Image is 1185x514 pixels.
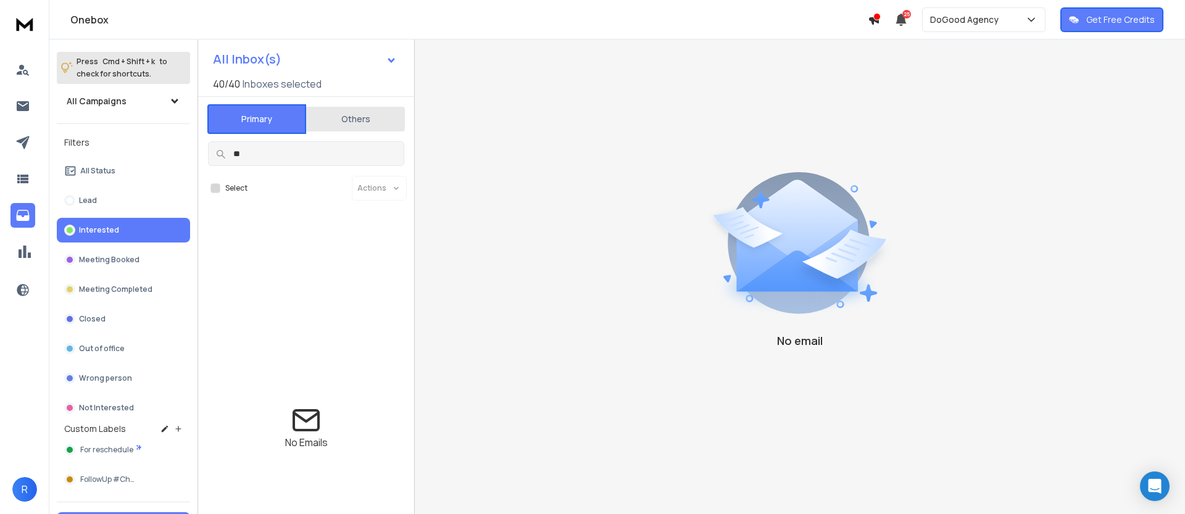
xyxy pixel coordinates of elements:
[57,218,190,242] button: Interested
[77,56,167,80] p: Press to check for shortcuts.
[80,166,115,176] p: All Status
[12,12,37,35] img: logo
[213,77,240,91] span: 40 / 40
[1086,14,1155,26] p: Get Free Credits
[79,225,119,235] p: Interested
[57,467,190,492] button: FollowUp #Chat
[12,477,37,502] button: R
[80,475,138,484] span: FollowUp #Chat
[57,366,190,391] button: Wrong person
[930,14,1004,26] p: DoGood Agency
[902,10,911,19] span: 25
[67,95,127,107] h1: All Campaigns
[777,332,823,349] p: No email
[1140,471,1170,501] div: Open Intercom Messenger
[57,307,190,331] button: Closed
[79,314,106,324] p: Closed
[80,445,133,455] span: For reschedule
[306,106,405,133] button: Others
[57,336,190,361] button: Out of office
[1060,7,1163,32] button: Get Free Credits
[203,47,407,72] button: All Inbox(s)
[57,134,190,151] h3: Filters
[70,12,868,27] h1: Onebox
[64,423,126,435] h3: Custom Labels
[243,77,322,91] h3: Inboxes selected
[207,104,306,134] button: Primary
[57,396,190,420] button: Not Interested
[57,277,190,302] button: Meeting Completed
[57,247,190,272] button: Meeting Booked
[225,183,247,193] label: Select
[79,196,97,205] p: Lead
[57,89,190,114] button: All Campaigns
[79,403,134,413] p: Not Interested
[285,435,328,450] p: No Emails
[101,54,157,68] span: Cmd + Shift + k
[57,437,190,462] button: For reschedule
[79,373,132,383] p: Wrong person
[57,188,190,213] button: Lead
[79,255,139,265] p: Meeting Booked
[79,284,152,294] p: Meeting Completed
[213,53,281,65] h1: All Inbox(s)
[79,344,125,354] p: Out of office
[57,159,190,183] button: All Status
